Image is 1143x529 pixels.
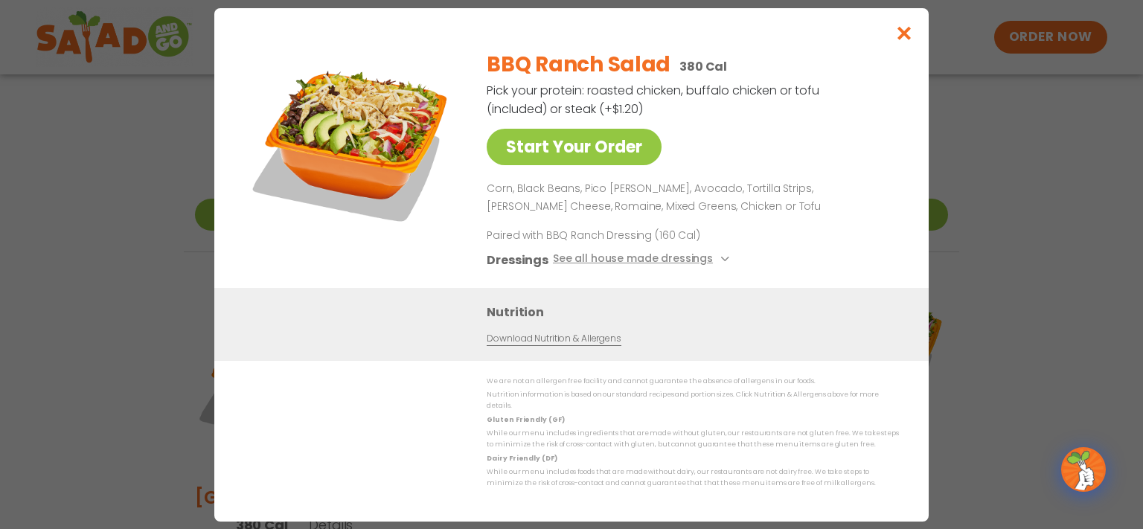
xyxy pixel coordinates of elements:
[487,302,906,321] h3: Nutrition
[487,453,557,462] strong: Dairy Friendly (DF)
[487,414,564,423] strong: Gluten Friendly (GF)
[679,57,727,76] p: 380 Cal
[553,250,734,269] button: See all house made dressings
[880,8,929,58] button: Close modal
[487,389,899,412] p: Nutrition information is based on our standard recipes and portion sizes. Click Nutrition & Aller...
[487,331,621,345] a: Download Nutrition & Allergens
[487,81,822,118] p: Pick your protein: roasted chicken, buffalo chicken or tofu (included) or steak (+$1.20)
[487,180,893,216] p: Corn, Black Beans, Pico [PERSON_NAME], Avocado, Tortilla Strips, [PERSON_NAME] Cheese, Romaine, M...
[487,129,662,165] a: Start Your Order
[1063,449,1104,490] img: wpChatIcon
[487,49,670,80] h2: BBQ Ranch Salad
[487,428,899,451] p: While our menu includes ingredients that are made without gluten, our restaurants are not gluten ...
[487,376,899,387] p: We are not an allergen free facility and cannot guarantee the absence of allergens in our foods.
[248,38,456,246] img: Featured product photo for BBQ Ranch Salad
[487,227,762,243] p: Paired with BBQ Ranch Dressing (160 Cal)
[487,250,548,269] h3: Dressings
[487,467,899,490] p: While our menu includes foods that are made without dairy, our restaurants are not dairy free. We...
